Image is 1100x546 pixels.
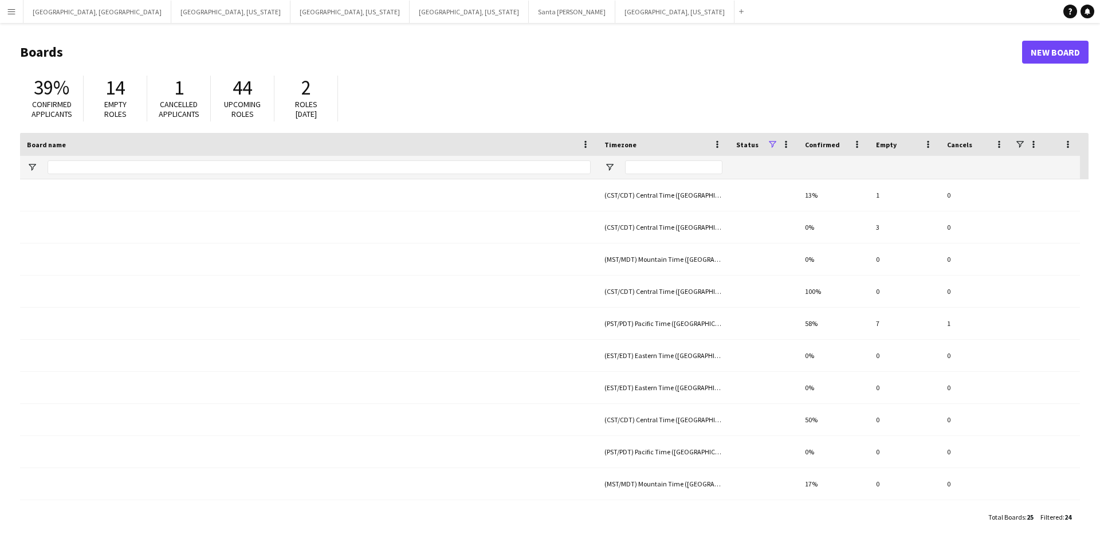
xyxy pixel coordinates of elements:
[32,99,72,119] span: Confirmed applicants
[410,1,529,23] button: [GEOGRAPHIC_DATA], [US_STATE]
[104,99,127,119] span: Empty roles
[940,436,1011,468] div: 0
[34,75,69,100] span: 39%
[988,513,1025,521] span: Total Boards
[598,436,729,468] div: (PST/PDT) Pacific Time ([GEOGRAPHIC_DATA] & [GEOGRAPHIC_DATA])
[869,404,940,435] div: 0
[604,140,637,149] span: Timezone
[798,436,869,468] div: 0%
[869,308,940,339] div: 7
[615,1,734,23] button: [GEOGRAPHIC_DATA], [US_STATE]
[290,1,410,23] button: [GEOGRAPHIC_DATA], [US_STATE]
[174,75,184,100] span: 1
[105,75,125,100] span: 14
[940,340,1011,371] div: 0
[869,436,940,468] div: 0
[869,340,940,371] div: 0
[48,160,591,174] input: Board name Filter Input
[598,308,729,339] div: (PST/PDT) Pacific Time ([GEOGRAPHIC_DATA] & [GEOGRAPHIC_DATA])
[798,372,869,403] div: 0%
[798,211,869,243] div: 0%
[598,179,729,211] div: (CST/CDT) Central Time ([GEOGRAPHIC_DATA] & [GEOGRAPHIC_DATA])
[869,243,940,275] div: 0
[869,211,940,243] div: 3
[798,308,869,339] div: 58%
[736,140,759,149] span: Status
[940,211,1011,243] div: 0
[159,99,199,119] span: Cancelled applicants
[940,372,1011,403] div: 0
[798,179,869,211] div: 13%
[798,468,869,500] div: 17%
[301,75,311,100] span: 2
[1022,41,1089,64] a: New Board
[798,276,869,307] div: 100%
[940,179,1011,211] div: 0
[1040,506,1071,528] div: :
[604,162,615,172] button: Open Filter Menu
[598,372,729,403] div: (EST/EDT) Eastern Time ([GEOGRAPHIC_DATA] & [GEOGRAPHIC_DATA])
[988,506,1034,528] div: :
[940,243,1011,275] div: 0
[869,372,940,403] div: 0
[598,500,729,532] div: (PST/PDT) Pacific Time ([GEOGRAPHIC_DATA] & [GEOGRAPHIC_DATA])
[598,243,729,275] div: (MST/MDT) Mountain Time ([GEOGRAPHIC_DATA] & [GEOGRAPHIC_DATA])
[1027,513,1034,521] span: 25
[798,500,869,532] div: 0%
[940,404,1011,435] div: 0
[940,308,1011,339] div: 1
[1040,513,1063,521] span: Filtered
[940,276,1011,307] div: 0
[625,160,722,174] input: Timezone Filter Input
[1064,513,1071,521] span: 24
[805,140,840,149] span: Confirmed
[869,500,940,532] div: 0
[869,468,940,500] div: 0
[598,340,729,371] div: (EST/EDT) Eastern Time ([GEOGRAPHIC_DATA] & [GEOGRAPHIC_DATA])
[171,1,290,23] button: [GEOGRAPHIC_DATA], [US_STATE]
[798,243,869,275] div: 0%
[947,140,972,149] span: Cancels
[869,276,940,307] div: 0
[598,468,729,500] div: (MST/MDT) Mountain Time ([GEOGRAPHIC_DATA] & [GEOGRAPHIC_DATA])
[598,404,729,435] div: (CST/CDT) Central Time ([GEOGRAPHIC_DATA] & [GEOGRAPHIC_DATA])
[529,1,615,23] button: Santa [PERSON_NAME]
[27,162,37,172] button: Open Filter Menu
[598,276,729,307] div: (CST/CDT) Central Time ([GEOGRAPHIC_DATA] & [GEOGRAPHIC_DATA])
[295,99,317,119] span: Roles [DATE]
[27,140,66,149] span: Board name
[876,140,897,149] span: Empty
[940,500,1011,532] div: 0
[798,340,869,371] div: 0%
[798,404,869,435] div: 50%
[598,211,729,243] div: (CST/CDT) Central Time ([GEOGRAPHIC_DATA] & [GEOGRAPHIC_DATA])
[869,179,940,211] div: 1
[233,75,252,100] span: 44
[224,99,261,119] span: Upcoming roles
[23,1,171,23] button: [GEOGRAPHIC_DATA], [GEOGRAPHIC_DATA]
[20,44,1022,61] h1: Boards
[940,468,1011,500] div: 0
